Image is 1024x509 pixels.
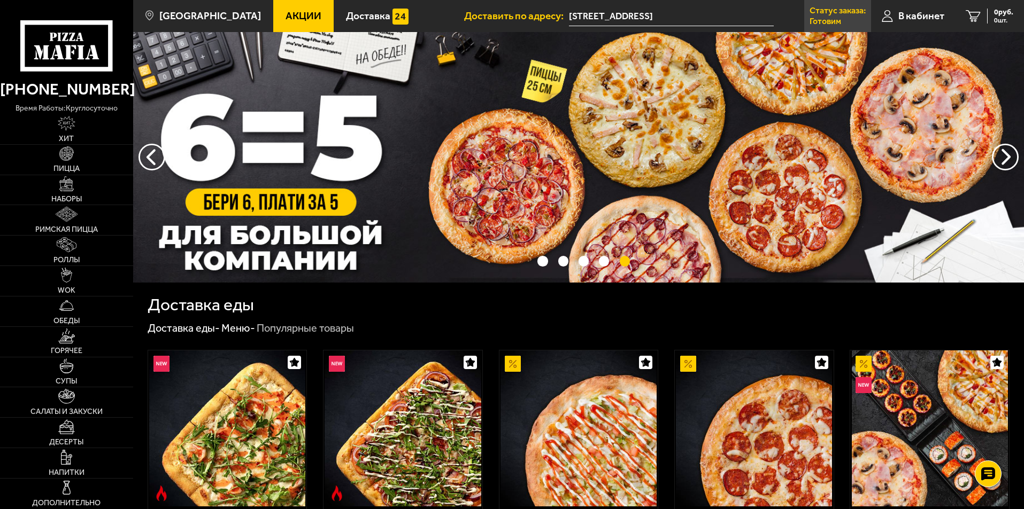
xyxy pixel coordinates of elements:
[992,144,1019,170] button: предыдущий
[505,356,521,372] img: Акционный
[675,350,834,506] a: АкционныйПепперони 25 см (толстое с сыром)
[620,256,630,266] button: точки переключения
[148,296,254,314] h1: Доставка еды
[53,317,80,325] span: Обеды
[501,350,657,506] img: Аль-Шам 25 см (тонкое тесто)
[138,144,165,170] button: следующий
[392,9,409,25] img: 15daf4d41897b9f0e9f617042186c801.svg
[153,356,170,372] img: Новинка
[148,322,220,334] a: Доставка еды-
[569,6,774,26] input: Ваш адрес доставки
[286,11,321,21] span: Акции
[51,195,82,203] span: Наборы
[221,322,255,334] a: Меню-
[53,256,80,264] span: Роллы
[464,11,569,21] span: Доставить по адресу:
[680,356,696,372] img: Акционный
[56,378,77,385] span: Супы
[325,350,481,506] img: Римская с мясным ассорти
[994,17,1013,24] span: 0 шт.
[676,350,832,506] img: Пепперони 25 см (толстое с сыром)
[35,226,98,233] span: Римская пицца
[994,9,1013,16] span: 0 руб.
[852,350,1008,506] img: Всё включено
[153,485,170,502] img: Острое блюдо
[599,256,609,266] button: точки переключения
[558,256,568,266] button: точки переключения
[59,135,74,143] span: Хит
[810,6,866,15] p: Статус заказа:
[32,499,101,507] span: Дополнительно
[30,408,103,416] span: Салаты и закуски
[49,438,83,446] span: Десерты
[53,165,80,173] span: Пицца
[49,469,84,476] span: Напитки
[58,287,75,294] span: WOK
[257,322,354,335] div: Популярные товары
[148,350,307,506] a: НовинкаОстрое блюдоРимская с креветками
[499,350,658,506] a: АкционныйАль-Шам 25 см (тонкое тесто)
[850,350,1009,506] a: АкционныйНовинкаВсё включено
[324,350,482,506] a: НовинкаОстрое блюдоРимская с мясным ассорти
[856,377,872,393] img: Новинка
[810,17,841,26] p: Готовим
[51,347,82,355] span: Горячее
[346,11,390,21] span: Доставка
[856,356,872,372] img: Акционный
[579,256,589,266] button: точки переключения
[537,256,548,266] button: точки переключения
[159,11,261,21] span: [GEOGRAPHIC_DATA]
[149,350,305,506] img: Римская с креветками
[329,356,345,372] img: Новинка
[329,485,345,502] img: Острое блюдо
[898,11,944,21] span: В кабинет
